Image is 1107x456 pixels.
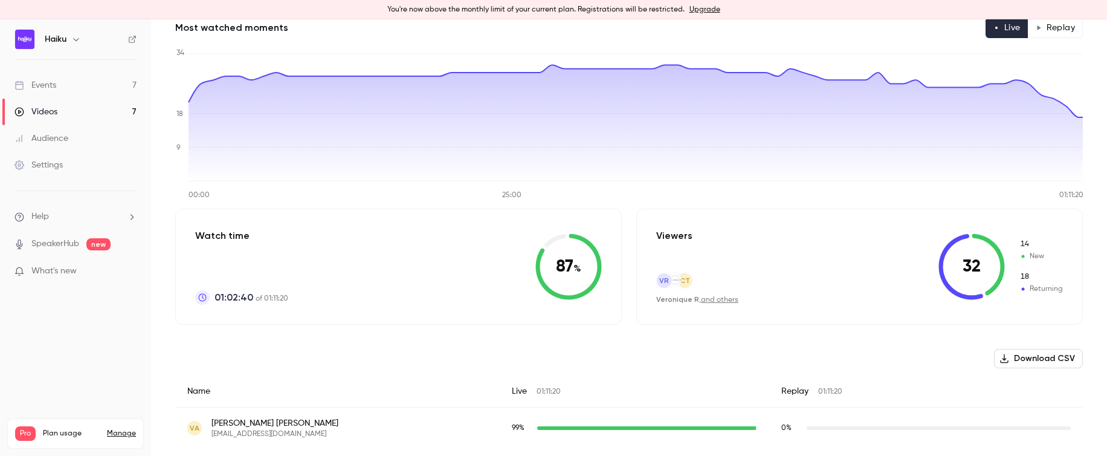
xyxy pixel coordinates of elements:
span: Veronique R [656,295,699,304]
span: Help [31,210,49,223]
span: [PERSON_NAME] [PERSON_NAME] [211,417,338,429]
span: CT [680,275,690,286]
span: What's new [31,265,77,278]
span: VA [190,423,199,434]
a: SpeakerHub [31,238,79,250]
tspan: 01:11:20 [1059,192,1083,199]
a: Upgrade [689,5,720,15]
span: Pro [15,426,36,441]
span: new [86,238,111,250]
div: Replay [769,376,1083,408]
span: Live watch time [512,423,531,434]
p: Watch time [195,229,288,243]
div: v.armanddubourg@gmail.com [175,408,1083,449]
button: Live [986,18,1028,38]
span: 99 % [512,425,524,432]
p: of 01:11:20 [215,290,288,305]
p: Viewers [656,229,692,243]
span: 01:02:40 [215,290,253,305]
div: Settings [15,159,63,171]
div: Live [500,376,769,408]
span: Returning [1019,272,1063,282]
span: 01:11:20 [818,388,842,396]
div: , [656,295,738,305]
span: New [1019,239,1063,250]
tspan: 00:00 [189,192,210,199]
tspan: 9 [176,145,181,152]
button: Download CSV [994,349,1083,368]
h2: Most watched moments [175,21,288,35]
button: Replay [1028,18,1083,38]
span: New [1019,251,1063,262]
span: [EMAIL_ADDRESS][DOMAIN_NAME] [211,429,338,439]
li: help-dropdown-opener [15,210,137,223]
div: Videos [15,106,57,118]
img: Haiku [15,30,34,49]
img: aaps-avocats.com [668,273,681,287]
span: VR [659,275,669,286]
a: Manage [107,429,136,438]
h6: Haiku [45,33,66,45]
a: and others [701,296,738,304]
span: 01:11:20 [537,388,561,396]
span: Plan usage [43,429,100,438]
span: Replay watch time [781,423,801,434]
div: Audience [15,132,68,145]
div: Events [15,79,56,91]
tspan: 18 [176,111,183,118]
span: Returning [1019,284,1063,295]
tspan: 25:00 [502,192,521,199]
span: 0 % [781,425,792,432]
div: Name [175,376,500,408]
tspan: 34 [176,50,184,57]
